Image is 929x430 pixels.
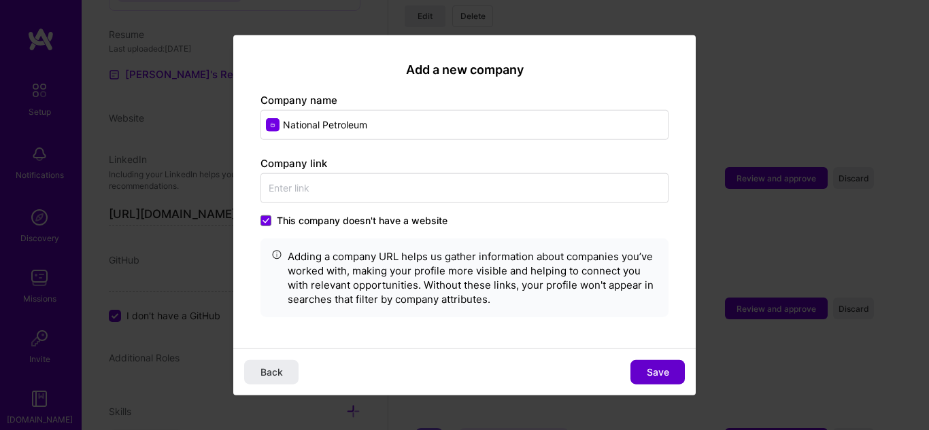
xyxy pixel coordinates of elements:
h2: Add a new company [260,62,669,77]
input: Enter name [260,110,669,140]
div: Adding a company URL helps us gather information about companies you’ve worked with, making your ... [288,249,658,306]
label: Company name [260,94,337,107]
span: Save [647,365,669,379]
button: Save [630,360,685,384]
label: Company link [260,157,327,170]
span: This company doesn't have a website [277,214,447,228]
input: Enter link [260,173,669,203]
span: Back [260,365,283,379]
button: Back [244,360,299,384]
